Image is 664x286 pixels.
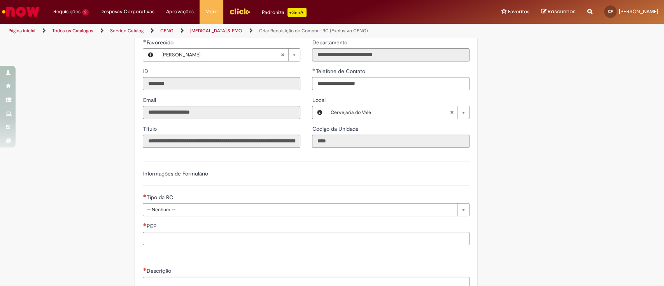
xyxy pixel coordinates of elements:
span: More [205,8,217,16]
button: Favorecido, Visualizar este registro Carlos Alberto Fernandes [143,49,157,61]
span: Obrigatório Preenchido [312,68,315,71]
span: Descrição [146,267,172,274]
span: CF [608,9,613,14]
div: Padroniza [262,8,307,17]
span: [PERSON_NAME] [619,8,658,15]
span: 2 [82,9,89,16]
input: ID [143,77,300,90]
img: click_logo_yellow_360x200.png [229,5,250,17]
abbr: Limpar campo Local [446,106,457,119]
span: Necessários [143,268,146,271]
span: PEP [146,223,158,230]
a: Service Catalog [110,28,144,34]
span: Local [312,97,327,104]
button: Local, Visualizar este registro Cervejaria do Vale [312,106,326,119]
span: Somente leitura - Código da Unidade [312,125,360,132]
span: Obrigatório Preenchido [143,39,146,42]
a: [MEDICAL_DATA] & PMO [190,28,242,34]
span: Despesas Corporativas [100,8,154,16]
label: Somente leitura - Título [143,125,158,133]
img: ServiceNow [1,4,41,19]
a: Cervejaria do ValeLimpar campo Local [326,106,469,119]
input: Departamento [312,48,470,61]
span: Necessários - Favorecido [146,39,175,46]
abbr: Limpar campo Favorecido [277,49,288,61]
span: Somente leitura - Título [143,125,158,132]
span: Cervejaria do Vale [330,106,450,119]
span: Necessários [143,194,146,197]
span: Somente leitura - Email [143,97,157,104]
label: Somente leitura - Código da Unidade [312,125,360,133]
a: Todos os Catálogos [52,28,93,34]
a: Rascunhos [541,8,576,16]
label: Somente leitura - Email [143,96,157,104]
span: [PERSON_NAME] [161,49,280,61]
ul: Trilhas de página [6,24,437,38]
span: Somente leitura - ID [143,68,149,75]
a: CENG [160,28,173,34]
span: Requisições [53,8,81,16]
a: Criar Requisição de Compra - RC (Exclusivo CENG) [259,28,368,34]
span: Telefone de Contato [315,68,366,75]
input: PEP [143,232,470,245]
input: Código da Unidade [312,135,470,148]
label: Informações de Formulário [143,170,208,177]
label: Somente leitura - Departamento [312,39,349,46]
span: Necessários [143,223,146,226]
a: Página inicial [9,28,35,34]
p: +GenAi [287,8,307,17]
span: Favoritos [508,8,529,16]
span: Aprovações [166,8,194,16]
input: Telefone de Contato [312,77,470,90]
span: Tipo da RC [146,194,174,201]
input: Email [143,106,300,119]
a: [PERSON_NAME]Limpar campo Favorecido [157,49,300,61]
label: Somente leitura - ID [143,67,149,75]
input: Título [143,135,300,148]
span: Rascunhos [548,8,576,15]
span: -- Nenhum -- [146,204,454,216]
